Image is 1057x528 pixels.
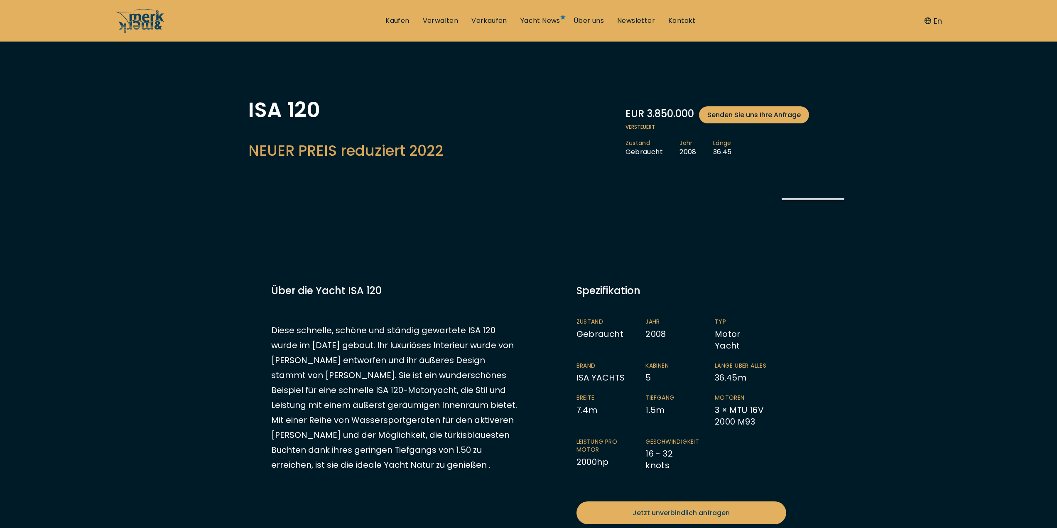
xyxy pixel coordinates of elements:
span: Länge [713,139,732,147]
h1: ISA 120 [248,100,443,120]
button: En [925,15,942,27]
img: Merk&Merk [205,198,853,451]
span: Jahr [679,139,696,147]
a: Verkaufen [471,16,507,25]
a: Senden Sie uns Ihre Anfrage [699,106,809,123]
li: 36.45 [713,139,748,157]
a: Kaufen [385,16,409,25]
a: Yacht News [520,16,560,25]
div: EUR 3.850.000 [625,106,809,123]
li: 2008 [679,139,713,157]
a: Über uns [574,16,604,25]
span: Versteuert [625,123,809,131]
span: Senden Sie uns Ihre Anfrage [707,110,801,120]
span: Zustand [625,139,663,147]
li: Gebraucht [625,139,680,157]
a: Verwalten [423,16,459,25]
button: Galerie ansehen [782,427,844,443]
a: Newsletter [617,16,655,25]
h2: NEUER PREIS reduziert 2022 [248,140,443,161]
a: Kontakt [668,16,696,25]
